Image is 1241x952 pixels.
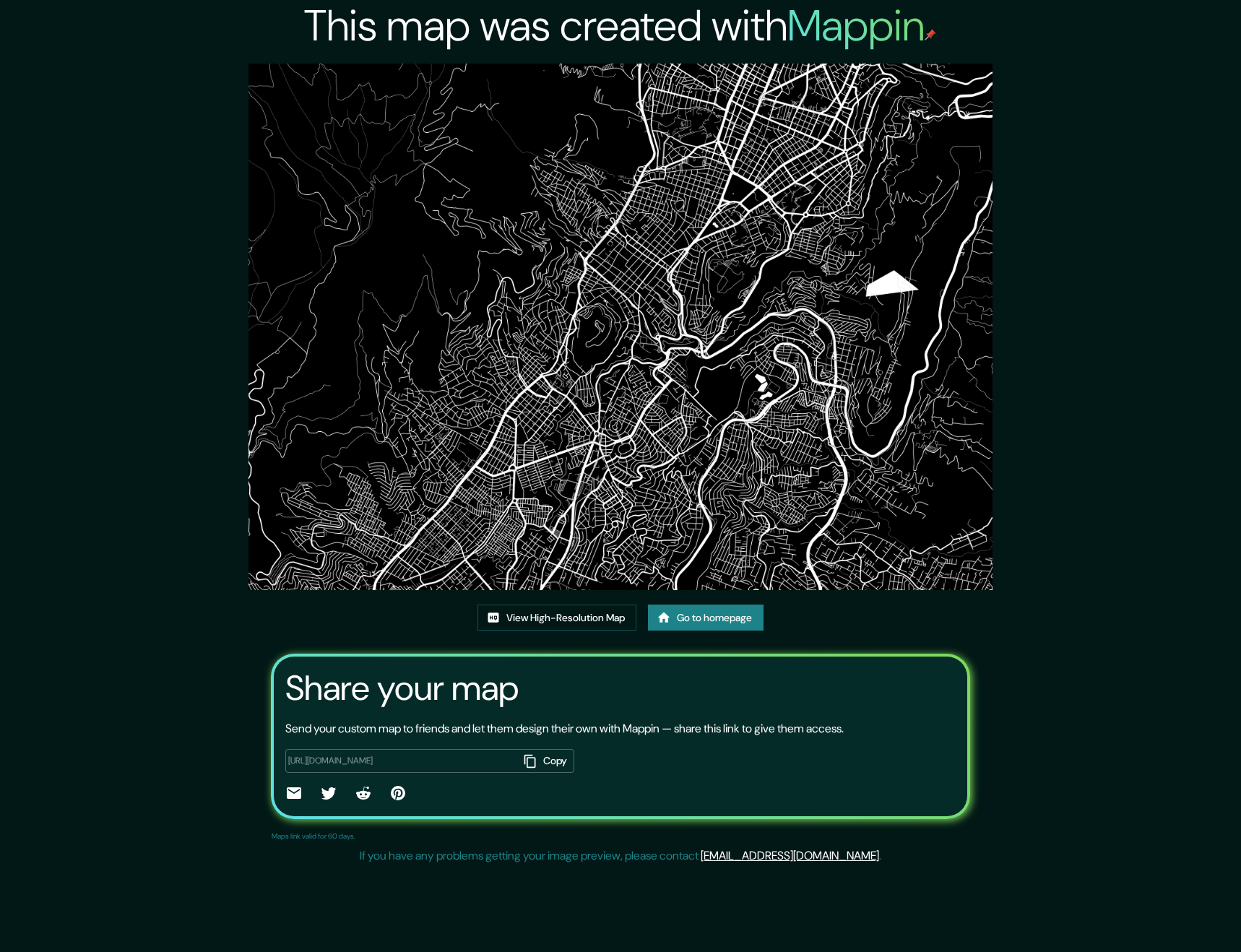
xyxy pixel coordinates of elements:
a: View High-Resolution Map [477,605,636,631]
a: Go to homepage [648,605,764,631]
img: mappin-pin [925,29,936,40]
p: Send your custom map to friends and let them design their own with Mappin — share this link to gi... [285,720,844,737]
button: Copy [518,749,574,773]
img: created-map [248,64,993,590]
h3: Share your map [285,668,519,709]
iframe: Help widget launcher [1112,896,1225,936]
p: Maps link valid for 60 days. [272,831,355,841]
p: If you have any problems getting your image preview, please contact . [360,847,881,865]
a: [EMAIL_ADDRESS][DOMAIN_NAME] [701,848,879,863]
